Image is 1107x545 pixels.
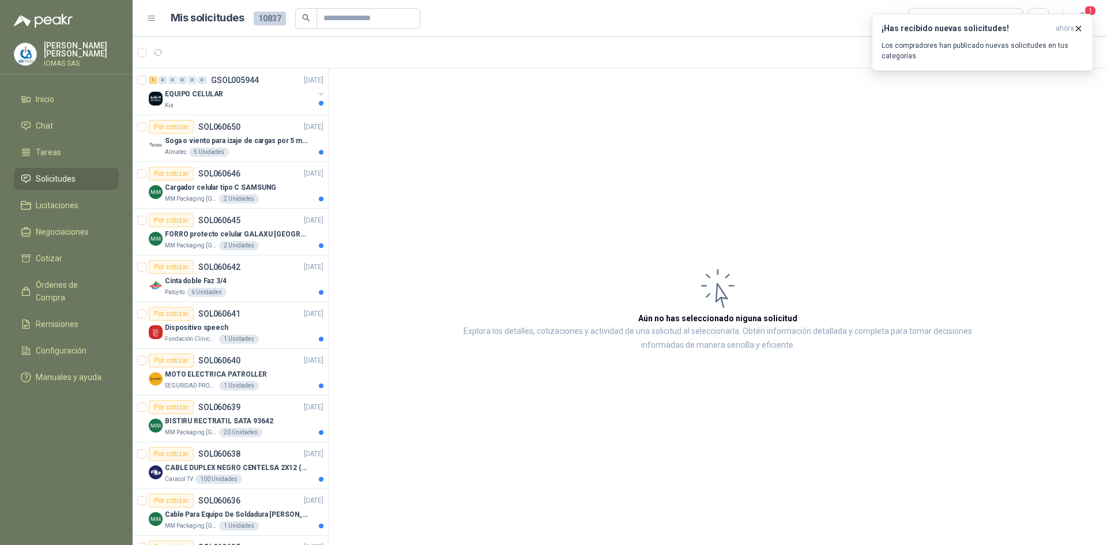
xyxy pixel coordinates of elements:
[304,355,323,366] p: [DATE]
[304,309,323,320] p: [DATE]
[195,475,242,484] div: 100 Unidades
[36,371,101,384] span: Manuales y ayuda
[304,168,323,179] p: [DATE]
[304,495,323,506] p: [DATE]
[198,450,240,458] p: SOL060638
[165,276,227,287] p: Cinta doble Faz 3/4
[165,521,217,531] p: MM Packaging [GEOGRAPHIC_DATA]
[444,325,992,352] p: Explora los detalles, cotizaciones y actividad de una solicitud al seleccionarla. Obtén informaci...
[198,76,206,84] div: 0
[165,475,193,484] p: Caracol TV
[165,241,217,250] p: MM Packaging [GEOGRAPHIC_DATA]
[165,136,308,146] p: Soga o viento para izaje de cargas por 5 metros
[14,141,119,163] a: Tareas
[133,255,328,302] a: Por cotizarSOL060642[DATE] Company LogoCinta doble Faz 3/4Patojito6 Unidades
[198,403,240,411] p: SOL060639
[149,120,194,134] div: Por cotizar
[149,138,163,152] img: Company Logo
[36,279,108,304] span: Órdenes de Compra
[1084,5,1097,16] span: 1
[165,369,267,380] p: MOTO ELECTRICA PATROLLER
[165,381,217,390] p: SEGURIDAD PROVISER LTDA
[14,313,119,335] a: Remisiones
[198,310,240,318] p: SOL060641
[171,10,244,27] h1: Mis solicitudes
[198,263,240,271] p: SOL060642
[149,232,163,246] img: Company Logo
[304,215,323,226] p: [DATE]
[133,162,328,209] a: Por cotizarSOL060646[DATE] Company LogoCargador celular tipo C SAMSUNGMM Packaging [GEOGRAPHIC_DA...
[168,76,177,84] div: 0
[14,366,119,388] a: Manuales y ayuda
[36,119,53,132] span: Chat
[304,75,323,86] p: [DATE]
[159,76,167,84] div: 0
[36,172,76,185] span: Solicitudes
[304,449,323,460] p: [DATE]
[36,146,61,159] span: Tareas
[165,463,308,473] p: CABLE DUPLEX NEGRO CENTELSA 2X12 (COLOR NEGRO)
[198,170,240,178] p: SOL060646
[219,241,259,250] div: 2 Unidades
[178,76,187,84] div: 0
[36,344,86,357] span: Configuración
[14,221,119,243] a: Negociaciones
[14,247,119,269] a: Cotizar
[149,92,163,106] img: Company Logo
[14,168,119,190] a: Solicitudes
[149,325,163,339] img: Company Logo
[133,349,328,396] a: Por cotizarSOL060640[DATE] Company LogoMOTO ELECTRICA PATROLLERSEGURIDAD PROVISER LTDA1 Unidades
[149,512,163,526] img: Company Logo
[165,509,308,520] p: Cable Para Equipo De Soldadura [PERSON_NAME]
[302,14,310,22] span: search
[149,419,163,433] img: Company Logo
[211,76,259,84] p: GSOL005944
[149,465,163,479] img: Company Logo
[165,182,276,193] p: Cargador celular tipo C SAMSUNG
[165,334,217,344] p: Fundación Clínica Shaio
[149,260,194,274] div: Por cotizar
[198,356,240,364] p: SOL060640
[882,24,1051,33] h3: ¡Has recibido nuevas solicitudes!
[189,148,229,157] div: 5 Unidades
[219,428,262,437] div: 20 Unidades
[219,194,259,204] div: 2 Unidades
[14,88,119,110] a: Inicio
[133,115,328,162] a: Por cotizarSOL060650[DATE] Company LogoSoga o viento para izaje de cargas por 5 metrosAlmatec5 Un...
[219,521,259,531] div: 1 Unidades
[149,279,163,292] img: Company Logo
[1072,8,1093,29] button: 1
[44,60,119,67] p: IOMAS SAS
[219,334,259,344] div: 1 Unidades
[304,122,323,133] p: [DATE]
[304,262,323,273] p: [DATE]
[44,42,119,58] p: [PERSON_NAME] [PERSON_NAME]
[304,402,323,413] p: [DATE]
[149,400,194,414] div: Por cotizar
[36,93,54,106] span: Inicio
[198,497,240,505] p: SOL060636
[198,216,240,224] p: SOL060645
[36,318,78,330] span: Remisiones
[14,14,73,28] img: Logo peakr
[149,76,157,84] div: 1
[165,148,187,157] p: Almatec
[14,43,36,65] img: Company Logo
[149,494,194,508] div: Por cotizar
[36,199,78,212] span: Licitaciones
[165,229,308,240] p: FORRO protecto celular GALAXU [GEOGRAPHIC_DATA] A16 5G
[916,12,940,25] div: Todas
[133,489,328,536] a: Por cotizarSOL060636[DATE] Company LogoCable Para Equipo De Soldadura [PERSON_NAME]MM Packaging [...
[14,340,119,362] a: Configuración
[254,12,286,25] span: 10837
[165,428,217,437] p: MM Packaging [GEOGRAPHIC_DATA]
[149,307,194,321] div: Por cotizar
[133,209,328,255] a: Por cotizarSOL060645[DATE] Company LogoFORRO protecto celular GALAXU [GEOGRAPHIC_DATA] A16 5GMM P...
[149,73,326,110] a: 1 0 0 0 0 0 GSOL005944[DATE] Company LogoEQUIPO CELULARKia
[165,416,273,427] p: BISTIRU RECTRATIL SATA 93642
[149,447,194,461] div: Por cotizar
[133,302,328,349] a: Por cotizarSOL060641[DATE] Company LogoDispositivo speechFundación Clínica Shaio1 Unidades
[149,354,194,367] div: Por cotizar
[165,288,184,297] p: Patojito
[165,101,174,110] p: Kia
